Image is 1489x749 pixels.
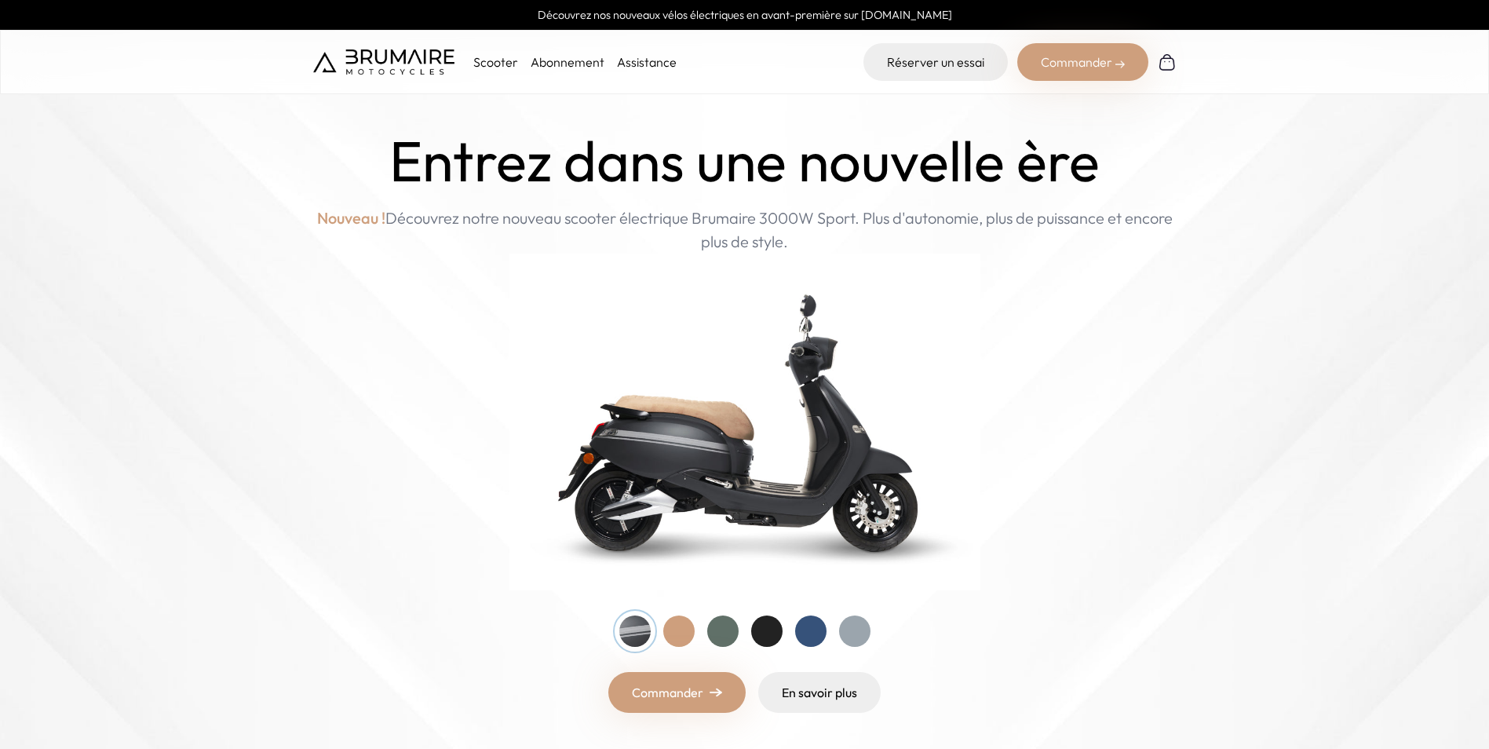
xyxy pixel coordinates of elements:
[313,49,454,75] img: Brumaire Motocycles
[389,129,1100,194] h1: Entrez dans une nouvelle ère
[608,672,746,713] a: Commander
[1017,43,1148,81] div: Commander
[863,43,1008,81] a: Réserver un essai
[473,53,518,71] p: Scooter
[710,688,722,697] img: right-arrow.png
[313,206,1177,254] p: Découvrez notre nouveau scooter électrique Brumaire 3000W Sport. Plus d'autonomie, plus de puissa...
[317,206,385,230] span: Nouveau !
[1158,53,1177,71] img: Panier
[758,672,881,713] a: En savoir plus
[617,54,677,70] a: Assistance
[531,54,604,70] a: Abonnement
[1115,60,1125,69] img: right-arrow-2.png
